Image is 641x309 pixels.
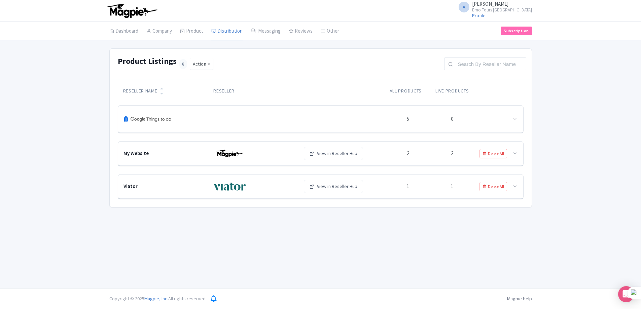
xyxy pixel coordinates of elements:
[118,57,177,66] h1: Product Listings
[123,150,149,157] span: My Website
[106,3,158,18] img: logo-ab69f6fb50320c5b225c76a69d11143b.png
[407,183,409,190] div: 1
[501,27,532,35] a: Subscription
[451,115,453,123] div: 0
[472,12,486,18] a: Profile
[180,22,203,41] a: Product
[105,295,211,302] div: Copyright © 2025 All rights reserved.
[407,150,409,157] div: 2
[455,1,532,12] a: A [PERSON_NAME] Emo Tours [GEOGRAPHIC_DATA]
[211,22,243,41] a: Distribution
[304,180,363,193] a: View in Reseller Hub
[479,182,507,191] a: Delete All
[451,150,453,157] div: 2
[123,87,157,94] div: Reseller Name
[507,296,532,302] a: Magpie Help
[472,8,532,12] small: Emo Tours [GEOGRAPHIC_DATA]
[214,181,246,192] img: Viator
[304,147,363,160] a: View in Reseller Hub
[179,59,187,69] span: 8
[472,1,508,7] span: [PERSON_NAME]
[289,22,313,41] a: Reviews
[407,115,409,123] div: 5
[433,87,471,94] div: Live products
[386,87,425,94] div: All products
[123,183,138,190] span: Viator
[190,58,213,70] button: Action
[251,22,281,41] a: Messaging
[123,111,172,127] img: Google Things To Do
[144,296,168,302] span: Magpie, Inc.
[444,57,526,70] input: Search By Reseller Name
[451,183,453,190] div: 1
[146,22,172,41] a: Company
[618,286,634,302] div: Open Intercom Messenger
[459,2,469,12] span: A
[213,87,296,94] div: Reseller
[321,22,339,41] a: Other
[109,22,138,41] a: Dashboard
[214,148,246,159] img: My Website
[479,149,507,158] a: Delete All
